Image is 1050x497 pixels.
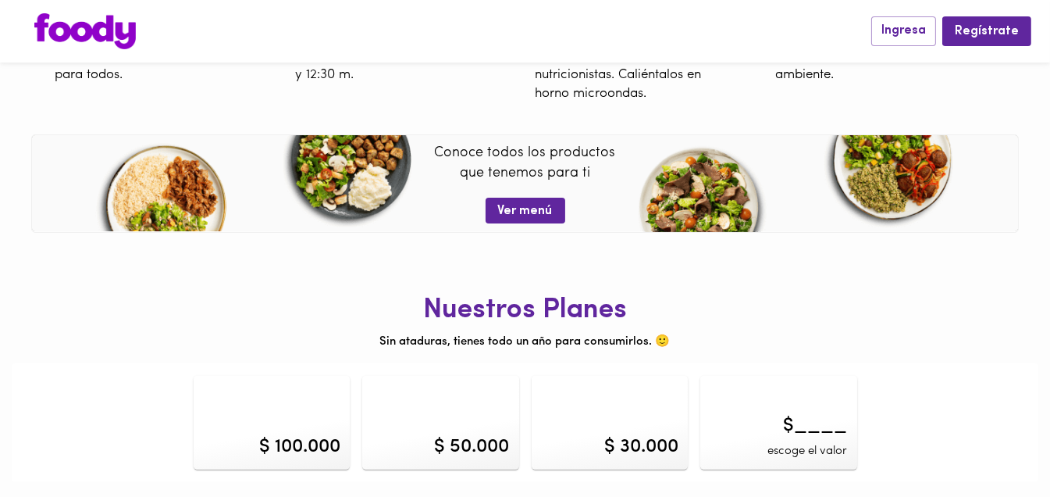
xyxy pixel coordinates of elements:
[12,295,1038,327] h1: Nuestros Planes
[784,413,848,439] span: $____
[959,406,1034,481] iframe: Messagebird Livechat Widget
[259,434,340,460] div: $ 100.000
[393,144,656,193] p: Conoce todos los productos que tenemos para ti
[604,434,678,460] div: $ 30.000
[435,434,510,460] div: $ 50.000
[498,204,553,219] span: Ver menú
[955,24,1019,39] span: Regístrate
[942,16,1031,45] button: Regístrate
[871,16,936,45] button: Ingresa
[768,443,848,459] span: escoge el valor
[380,336,671,348] span: Sin ataduras, tienes todo un año para consumirlos. 🙂
[486,198,565,223] button: Ver menú
[881,23,926,38] span: Ingresa
[524,16,752,115] div: Nuestros platos son diseñados por chefs y aprobados por nutricionistas. Caliéntalos en horno micr...
[34,13,136,49] img: logo.png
